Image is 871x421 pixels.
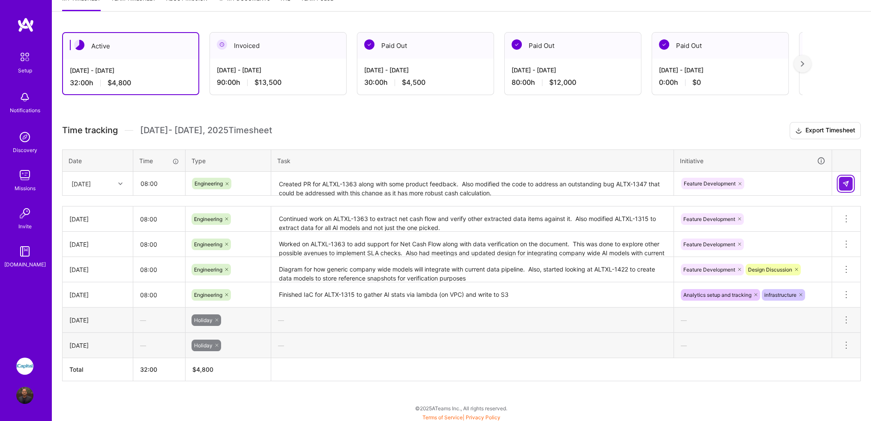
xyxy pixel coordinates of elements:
[194,342,213,349] span: Holiday
[272,233,673,256] textarea: Worked on ALTXL-1363 to add support for Net Cash Flow along with data verification on the documen...
[108,78,131,87] span: $4,800
[63,149,133,172] th: Date
[512,78,634,87] div: 80:00 h
[10,106,40,115] div: Notifications
[549,78,576,87] span: $12,000
[357,33,494,59] div: Paid Out
[16,387,33,404] img: User Avatar
[674,309,832,331] div: —
[18,222,32,231] div: Invite
[801,61,804,67] img: right
[16,167,33,184] img: teamwork
[505,33,641,59] div: Paid Out
[16,205,33,222] img: Invite
[402,78,425,87] span: $4,500
[69,341,126,350] div: [DATE]
[272,173,673,195] textarea: Created PR for ALTXL-1363 along with some product feedback. Also modified the code to address an ...
[194,292,222,298] span: Engineering
[118,182,123,186] i: icon Chevron
[466,414,500,421] a: Privacy Policy
[659,39,669,50] img: Paid Out
[659,78,781,87] div: 0:00 h
[70,78,192,87] div: 32:00 h
[4,260,46,269] div: [DOMAIN_NAME]
[659,66,781,75] div: [DATE] - [DATE]
[364,39,374,50] img: Paid Out
[652,33,788,59] div: Paid Out
[133,309,185,331] div: —
[790,122,861,139] button: Export Timesheet
[795,126,802,135] i: icon Download
[16,128,33,146] img: discovery
[210,33,346,59] div: Invoiced
[63,358,133,381] th: Total
[683,292,751,298] span: Analytics setup and tracking
[272,207,673,231] textarea: Continued work on ALTXL-1363 to extract net cash flow and verify other extracted data items again...
[14,387,36,404] a: User Avatar
[217,78,339,87] div: 90:00 h
[69,290,126,299] div: [DATE]
[842,180,849,187] img: Submit
[271,149,674,172] th: Task
[69,265,126,274] div: [DATE]
[51,397,871,419] div: © 2025 ATeams Inc., All rights reserved.
[16,89,33,106] img: bell
[133,334,185,357] div: —
[192,366,213,373] span: $ 4,800
[364,66,487,75] div: [DATE] - [DATE]
[17,17,34,33] img: logo
[18,66,32,75] div: Setup
[748,266,792,273] span: Design Discussion
[62,125,118,136] span: Time tracking
[186,149,271,172] th: Type
[13,146,37,155] div: Discovery
[194,266,222,273] span: Engineering
[217,66,339,75] div: [DATE] - [DATE]
[194,317,213,323] span: Holiday
[72,179,91,188] div: [DATE]
[272,258,673,281] textarea: Diagram for how generic company wide models will integrate with current data pipeline. Also, star...
[134,172,185,195] input: HH:MM
[683,241,735,248] span: Feature Development
[364,78,487,87] div: 30:00 h
[133,258,185,281] input: HH:MM
[69,240,126,249] div: [DATE]
[683,216,735,222] span: Feature Development
[271,309,673,331] div: —
[16,358,33,375] img: iCapital: Building an Alternative Investment Marketplace
[195,180,223,187] span: Engineering
[15,184,36,193] div: Missions
[70,66,192,75] div: [DATE] - [DATE]
[194,216,222,222] span: Engineering
[69,316,126,325] div: [DATE]
[683,266,735,273] span: Feature Development
[217,39,227,50] img: Invoiced
[139,156,179,165] div: Time
[133,208,185,230] input: HH:MM
[133,358,186,381] th: 32:00
[133,284,185,306] input: HH:MM
[74,40,84,50] img: Active
[272,283,673,307] textarea: Finished IaC for ALTX-1315 to gather AI stats via lambda (on VPC) and write to S3
[684,180,736,187] span: Feature Development
[839,177,853,191] div: null
[674,334,832,357] div: —
[422,414,463,421] a: Terms of Service
[16,48,34,66] img: setup
[133,233,185,256] input: HH:MM
[140,125,272,136] span: [DATE] - [DATE] , 2025 Timesheet
[63,33,198,59] div: Active
[69,215,126,224] div: [DATE]
[512,39,522,50] img: Paid Out
[16,243,33,260] img: guide book
[512,66,634,75] div: [DATE] - [DATE]
[194,241,222,248] span: Engineering
[692,78,701,87] span: $0
[422,414,500,421] span: |
[271,334,673,357] div: —
[680,156,826,166] div: Initiative
[14,358,36,375] a: iCapital: Building an Alternative Investment Marketplace
[764,292,796,298] span: infrastructure
[254,78,281,87] span: $13,500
